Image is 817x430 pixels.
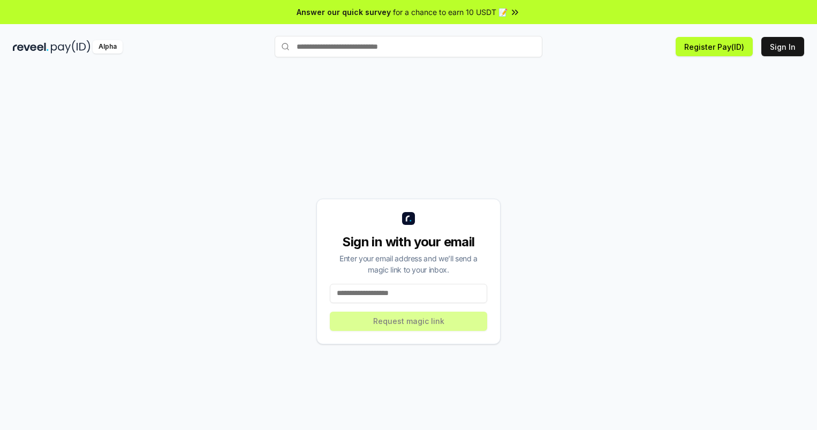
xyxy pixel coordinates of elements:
div: Enter your email address and we’ll send a magic link to your inbox. [330,253,487,275]
button: Sign In [761,37,804,56]
span: for a chance to earn 10 USDT 📝 [393,6,508,18]
div: Sign in with your email [330,233,487,251]
div: Alpha [93,40,123,54]
button: Register Pay(ID) [676,37,753,56]
img: pay_id [51,40,90,54]
img: reveel_dark [13,40,49,54]
span: Answer our quick survey [297,6,391,18]
img: logo_small [402,212,415,225]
